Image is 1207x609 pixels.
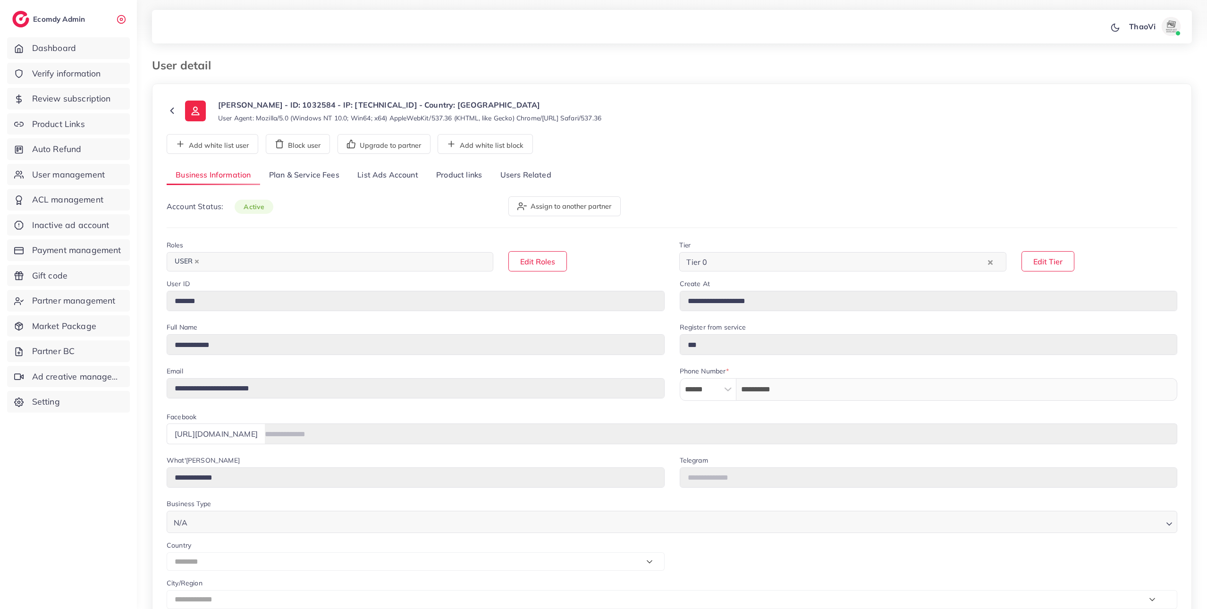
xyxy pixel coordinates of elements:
label: User ID [167,279,190,288]
span: Tier 0 [684,255,709,269]
div: Search for option [167,252,493,271]
a: Partner management [7,290,130,312]
span: Auto Refund [32,143,82,155]
button: Upgrade to partner [338,134,430,154]
img: ic-user-info.36bf1079.svg [185,101,206,121]
span: Payment management [32,244,121,256]
input: Search for option [710,254,985,269]
input: Search for option [204,254,481,269]
span: Review subscription [32,93,111,105]
button: Edit Tier [1021,251,1074,271]
label: Full Name [167,322,197,332]
button: Add white list user [167,134,258,154]
a: Auto Refund [7,138,130,160]
label: What'[PERSON_NAME] [167,456,240,465]
div: Search for option [679,252,1006,271]
span: Partner management [32,295,116,307]
a: logoEcomdy Admin [12,11,87,27]
label: Facebook [167,412,196,422]
button: Edit Roles [508,251,567,271]
a: Product Links [7,113,130,135]
span: N/A [172,516,189,530]
input: Search for option [190,514,1162,530]
img: avatar [1162,17,1181,36]
a: Users Related [491,165,560,186]
a: Plan & Service Fees [260,165,348,186]
button: Clear Selected [988,256,993,267]
span: Product Links [32,118,85,130]
span: Setting [32,396,60,408]
span: User management [32,169,105,181]
span: Partner BC [32,345,75,357]
a: Product links [427,165,491,186]
p: Account Status: [167,201,273,212]
h3: User detail [152,59,219,72]
span: Inactive ad account [32,219,110,231]
a: Review subscription [7,88,130,110]
label: Tier [679,240,691,250]
a: ThaoViavatar [1124,17,1184,36]
a: Ad creative management [7,366,130,388]
label: Register from service [680,322,746,332]
div: Search for option [167,511,1177,533]
label: Telegram [680,456,708,465]
label: Email [167,366,183,376]
button: Block user [266,134,330,154]
span: active [235,200,273,214]
span: Ad creative management [32,371,123,383]
a: Dashboard [7,37,130,59]
p: ThaoVi [1129,21,1156,32]
a: Payment management [7,239,130,261]
span: Verify information [32,68,101,80]
label: City/Region [167,578,203,588]
a: Inactive ad account [7,214,130,236]
a: Verify information [7,63,130,85]
a: Business Information [167,165,260,186]
span: USER [170,255,203,268]
label: Create At [680,279,710,288]
p: [PERSON_NAME] - ID: 1032584 - IP: [TECHNICAL_ID] - Country: [GEOGRAPHIC_DATA] [218,99,601,110]
span: Gift code [32,270,68,282]
button: Assign to another partner [508,196,621,216]
h2: Ecomdy Admin [33,15,87,24]
label: Business Type [167,499,211,508]
a: Gift code [7,265,130,287]
a: Partner BC [7,340,130,362]
span: Market Package [32,320,96,332]
a: List Ads Account [348,165,427,186]
a: Setting [7,391,130,413]
a: User management [7,164,130,186]
button: Deselect USER [194,259,199,264]
a: Market Package [7,315,130,337]
label: Roles [167,240,183,250]
button: Add white list block [438,134,533,154]
small: User Agent: Mozilla/5.0 (Windows NT 10.0; Win64; x64) AppleWebKit/537.36 (KHTML, like Gecko) Chro... [218,113,601,123]
label: Phone Number [680,366,729,376]
span: ACL management [32,194,103,206]
img: logo [12,11,29,27]
span: Dashboard [32,42,76,54]
div: [URL][DOMAIN_NAME] [167,423,265,444]
label: Country [167,541,191,550]
a: ACL management [7,189,130,211]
